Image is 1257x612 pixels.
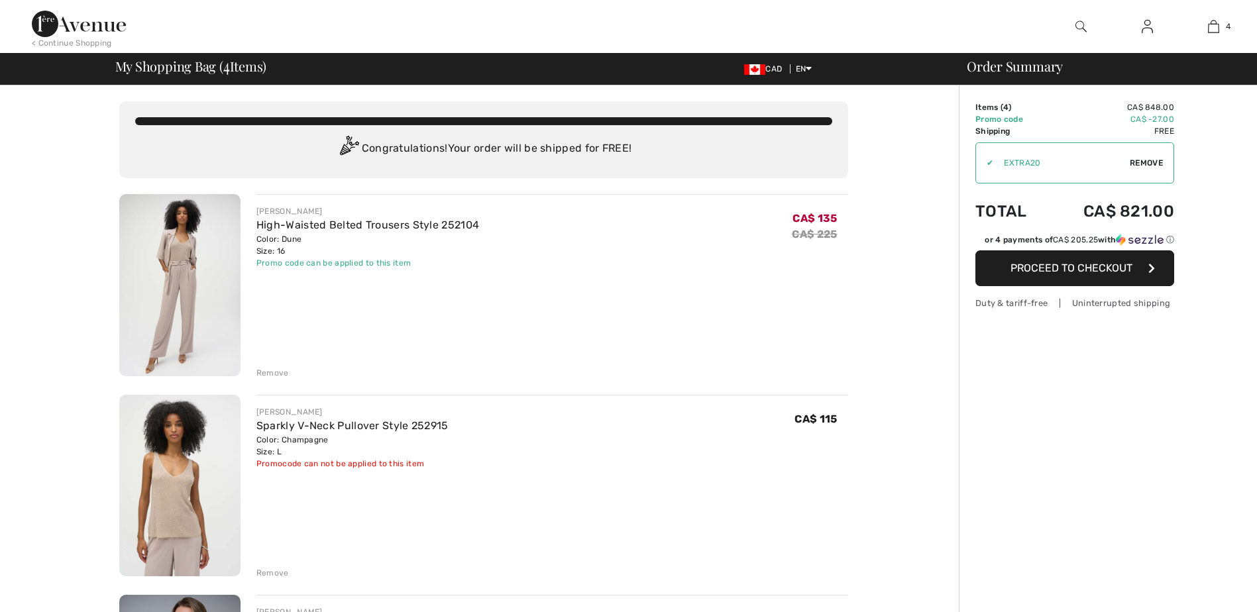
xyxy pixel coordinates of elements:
td: CA$ -27.00 [1047,113,1174,125]
img: Canadian Dollar [744,64,765,75]
div: Order Summary [951,60,1249,73]
div: or 4 payments ofCA$ 205.25withSezzle Click to learn more about Sezzle [975,234,1174,250]
img: Sparkly V-Neck Pullover Style 252915 [119,395,241,577]
a: High-Waisted Belted Trousers Style 252104 [256,219,479,231]
div: < Continue Shopping [32,37,112,49]
td: Promo code [975,113,1047,125]
img: My Bag [1208,19,1219,34]
input: Promo code [993,143,1130,183]
div: Remove [256,567,289,579]
span: 4 [1003,103,1009,112]
td: CA$ 821.00 [1047,189,1174,234]
img: My Info [1142,19,1153,34]
td: Shipping [975,125,1047,137]
button: Proceed to Checkout [975,250,1174,286]
span: 4 [1226,21,1230,32]
span: CA$ 135 [792,212,837,225]
span: 4 [223,56,230,74]
span: Remove [1130,157,1163,169]
span: EN [796,64,812,74]
div: ✔ [976,157,993,169]
span: My Shopping Bag ( Items) [115,60,267,73]
img: search the website [1075,19,1087,34]
div: Promocode can not be applied to this item [256,458,449,470]
div: Congratulations! Your order will be shipped for FREE! [135,136,832,162]
span: CA$ 115 [794,413,837,425]
img: 1ère Avenue [32,11,126,37]
img: Sezzle [1116,234,1164,246]
div: or 4 payments of with [985,234,1174,246]
td: Items ( ) [975,101,1047,113]
img: High-Waisted Belted Trousers Style 252104 [119,194,241,376]
div: [PERSON_NAME] [256,205,479,217]
span: Proceed to Checkout [1011,262,1132,274]
a: 4 [1181,19,1246,34]
div: Color: Champagne Size: L [256,434,449,458]
div: Remove [256,367,289,379]
td: CA$ 848.00 [1047,101,1174,113]
td: Total [975,189,1047,234]
span: CA$ 205.25 [1053,235,1098,244]
div: Duty & tariff-free | Uninterrupted shipping [975,297,1174,309]
s: CA$ 225 [792,228,837,240]
span: CAD [744,64,787,74]
a: Sparkly V-Neck Pullover Style 252915 [256,419,449,432]
div: Promo code can be applied to this item [256,257,479,269]
td: Free [1047,125,1174,137]
div: Color: Dune Size: 16 [256,233,479,257]
div: [PERSON_NAME] [256,406,449,418]
a: Sign In [1131,19,1164,35]
img: Congratulation2.svg [335,136,362,162]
